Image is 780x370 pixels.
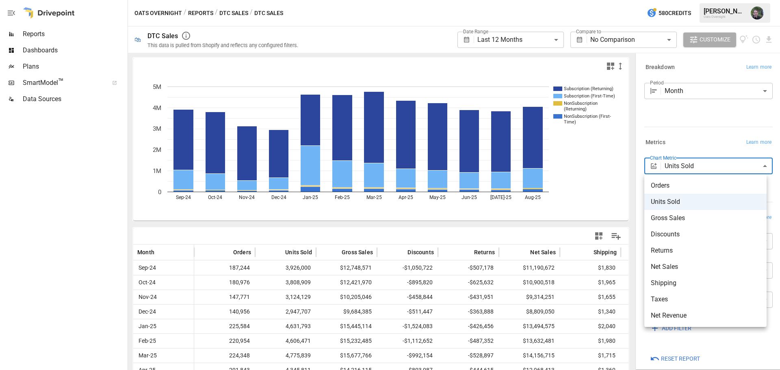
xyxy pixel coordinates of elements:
[651,278,760,288] span: Shipping
[651,197,760,207] span: Units Sold
[651,229,760,239] span: Discounts
[651,294,760,304] span: Taxes
[651,311,760,320] span: Net Revenue
[651,181,760,190] span: Orders
[651,213,760,223] span: Gross Sales
[651,246,760,255] span: Returns
[651,262,760,272] span: Net Sales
